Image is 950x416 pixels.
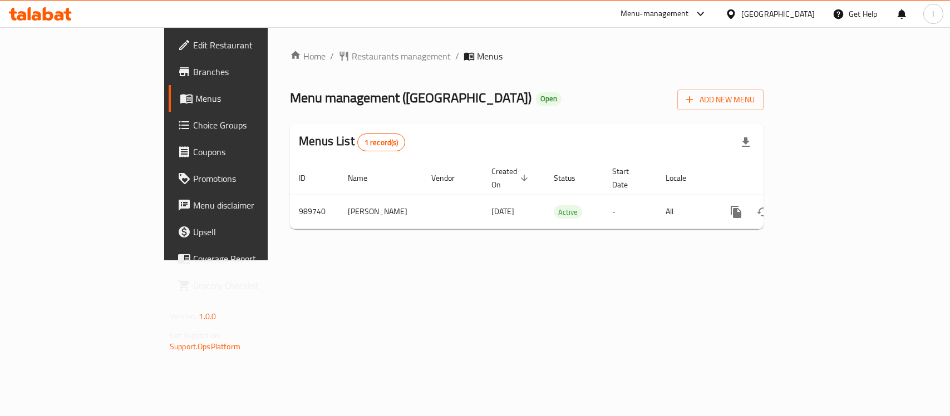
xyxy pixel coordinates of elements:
span: Grocery Checklist [193,279,314,292]
a: Menus [169,85,323,112]
a: Edit Restaurant [169,32,323,58]
span: [DATE] [491,204,514,219]
h2: Menus List [299,133,405,151]
span: Upsell [193,225,314,239]
span: Branches [193,65,314,78]
td: All [657,195,714,229]
span: Locale [666,171,701,185]
th: Actions [714,161,839,195]
span: Status [554,171,590,185]
a: Branches [169,58,323,85]
div: Export file [732,129,759,156]
a: Restaurants management [338,49,451,63]
span: Menus [195,92,314,105]
span: Promotions [193,172,314,185]
button: Change Status [750,199,776,225]
table: enhanced table [290,161,839,229]
li: / [330,49,334,63]
td: - [603,195,657,229]
span: Open [536,94,562,103]
span: Version: [170,309,197,324]
div: Active [554,205,582,219]
td: [PERSON_NAME] [339,195,422,229]
span: Vendor [431,171,469,185]
span: Restaurants management [352,49,451,63]
div: Menu-management [621,7,689,21]
span: Name [348,171,382,185]
button: more [723,199,750,225]
span: Menus [477,49,503,63]
span: Coverage Report [193,252,314,265]
div: Open [536,92,562,106]
a: Coupons [169,138,323,165]
a: Menu disclaimer [169,192,323,219]
div: Total records count [357,133,406,151]
span: Active [554,206,582,219]
li: / [455,49,459,63]
a: Grocery Checklist [169,272,323,299]
a: Promotions [169,165,323,192]
span: ID [299,171,320,185]
span: Choice Groups [193,118,314,132]
a: Choice Groups [169,112,323,138]
span: 1.0.0 [199,309,216,324]
span: Add New Menu [686,93,755,107]
span: 1 record(s) [358,137,405,148]
a: Coverage Report [169,245,323,272]
span: Get support on: [170,328,221,343]
a: Support.OpsPlatform [170,339,240,354]
button: Add New Menu [677,90,764,110]
span: Created On [491,165,531,191]
a: Upsell [169,219,323,245]
span: l [932,8,934,20]
nav: breadcrumb [290,49,764,63]
span: Coupons [193,145,314,159]
span: Edit Restaurant [193,38,314,52]
span: Start Date [612,165,643,191]
span: Menu disclaimer [193,199,314,212]
span: Menu management ( [GEOGRAPHIC_DATA] ) [290,85,531,110]
div: [GEOGRAPHIC_DATA] [741,8,815,20]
